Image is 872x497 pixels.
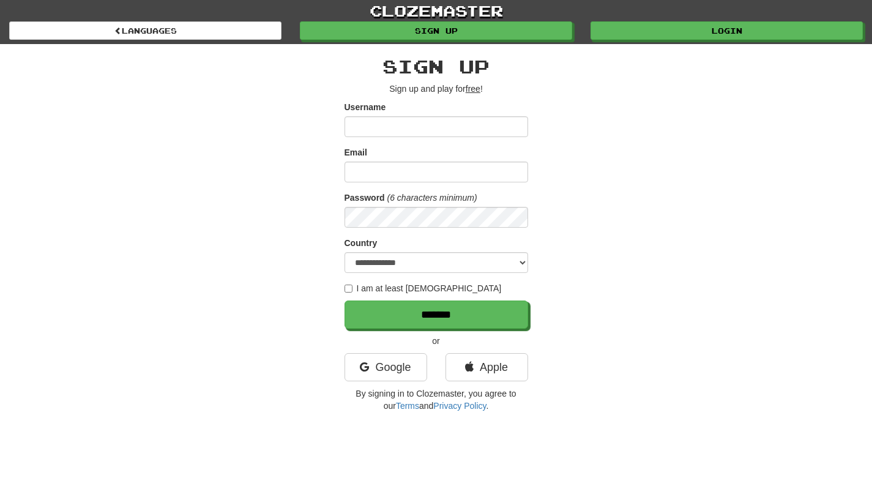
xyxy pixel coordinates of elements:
[591,21,863,40] a: Login
[345,83,528,95] p: Sign up and play for !
[345,387,528,412] p: By signing in to Clozemaster, you agree to our and .
[345,237,378,249] label: Country
[466,84,480,94] u: free
[345,146,367,159] label: Email
[345,56,528,77] h2: Sign up
[345,101,386,113] label: Username
[445,353,528,381] a: Apple
[345,353,427,381] a: Google
[345,285,352,293] input: I am at least [DEMOGRAPHIC_DATA]
[345,335,528,347] p: or
[345,282,502,294] label: I am at least [DEMOGRAPHIC_DATA]
[300,21,572,40] a: Sign up
[433,401,486,411] a: Privacy Policy
[345,192,385,204] label: Password
[387,193,477,203] em: (6 characters minimum)
[396,401,419,411] a: Terms
[9,21,281,40] a: Languages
